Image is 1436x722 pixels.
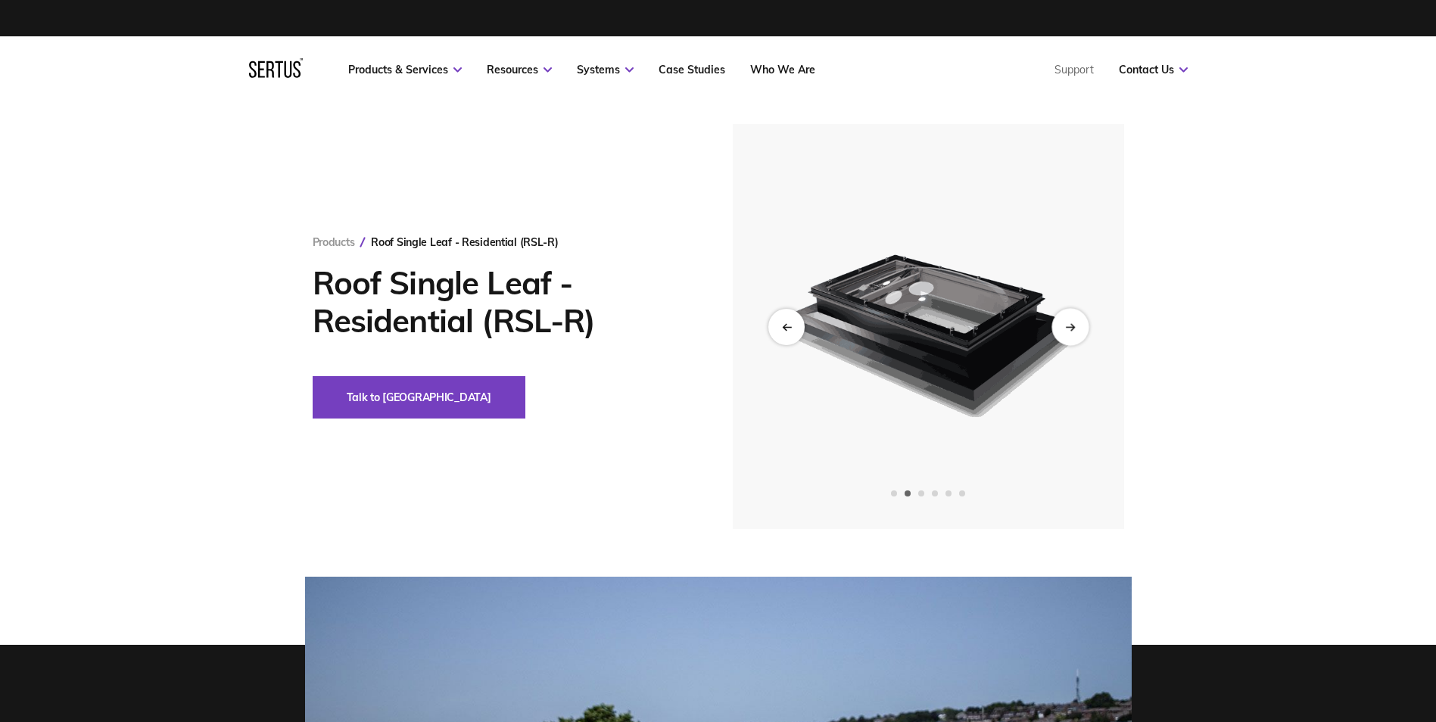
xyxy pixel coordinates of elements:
[577,63,634,76] a: Systems
[313,376,525,419] button: Talk to [GEOGRAPHIC_DATA]
[348,63,462,76] a: Products & Services
[945,490,952,496] span: Go to slide 5
[1051,308,1089,345] div: Next slide
[932,490,938,496] span: Go to slide 4
[918,490,924,496] span: Go to slide 3
[313,235,355,249] a: Products
[768,309,805,345] div: Previous slide
[1054,63,1094,76] a: Support
[487,63,552,76] a: Resources
[659,63,725,76] a: Case Studies
[959,490,965,496] span: Go to slide 6
[891,490,897,496] span: Go to slide 1
[1119,63,1188,76] a: Contact Us
[313,264,687,340] h1: Roof Single Leaf - Residential (RSL-R)
[750,63,815,76] a: Who We Are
